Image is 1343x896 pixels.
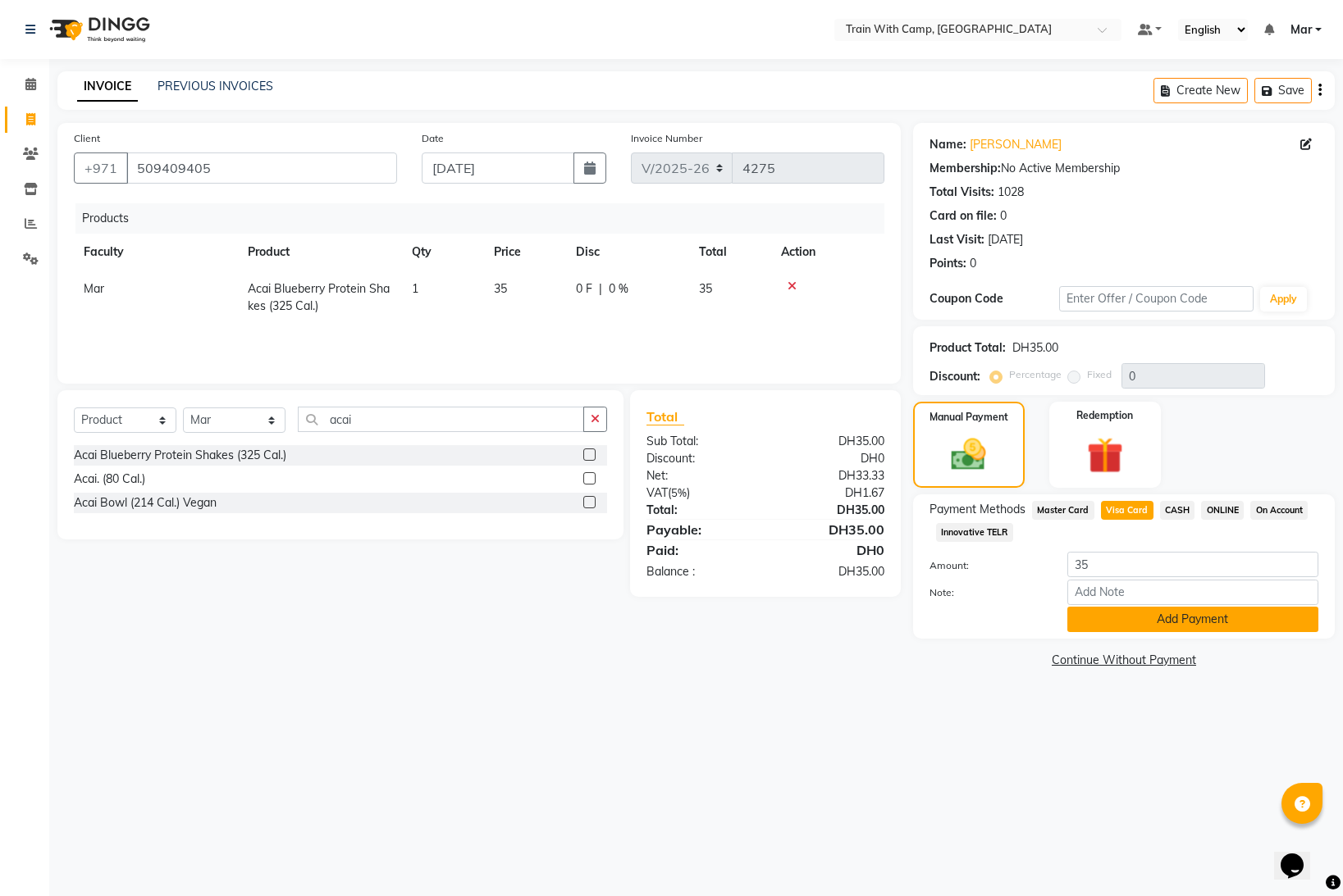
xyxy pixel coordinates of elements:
div: DH0 [765,450,897,467]
div: 0 [1000,207,1007,225]
img: _cash.svg [940,434,997,475]
span: | [599,280,602,298]
div: Sub Total: [634,433,765,450]
span: 35 [699,281,712,296]
label: Invoice Number [631,131,702,146]
th: Action [771,234,884,271]
img: logo [42,7,154,52]
div: DH35.00 [1012,339,1058,357]
div: Name: [930,136,966,153]
button: Save [1254,78,1312,103]
div: 1028 [998,184,1024,201]
div: No Active Membership [930,160,1318,177]
input: Search or Scan [298,407,584,432]
a: INVOICE [77,72,138,102]
span: Innovative TELR [936,523,1013,542]
span: Acai Blueberry Protein Shakes (325 Cal.) [248,281,390,313]
div: DH35.00 [765,502,897,519]
span: 0 % [609,280,628,298]
div: Acai Bowl (214 Cal.) Vegan [74,494,217,512]
span: Payment Methods [930,501,1026,518]
span: Visa Card [1101,501,1153,520]
div: Products [75,203,897,234]
div: Last Visit: [930,231,984,248]
div: Acai. (80 Cal.) [74,471,145,488]
div: DH33.33 [765,467,897,484]
button: Add Payment [1067,607,1318,632]
th: Qty [402,234,484,271]
button: Create New [1153,78,1248,103]
div: DH35.00 [765,520,897,539]
label: Fixed [1087,367,1112,382]
span: ONLINE [1201,501,1244,520]
div: Coupon Code [930,290,1059,307]
div: Discount: [930,368,980,385]
div: Product Total: [930,339,1006,357]
th: Total [689,234,771,271]
span: Mar [1290,21,1312,39]
span: 0 F [576,280,592,298]
label: Redemption [1076,408,1133,423]
div: Paid: [634,540,765,560]
label: Amount: [917,558,1055,573]
div: Acai Blueberry Protein Shakes (325 Cal.) [74,447,286,464]
iframe: chat widget [1274,830,1327,880]
div: DH0 [765,540,897,560]
img: _gift.svg [1076,433,1135,478]
th: Price [484,234,566,271]
span: Total [646,408,684,425]
div: DH35.00 [765,563,897,580]
span: VAT [646,485,668,500]
div: DH35.00 [765,433,897,450]
label: Note: [917,585,1055,600]
input: Enter Offer / Coupon Code [1059,286,1254,312]
span: 1 [412,281,418,296]
th: Faculty [74,234,238,271]
input: Add Note [1067,580,1318,605]
span: 5% [671,486,687,499]
span: Master Card [1032,501,1094,520]
div: Total: [634,502,765,519]
label: Percentage [1009,367,1062,382]
span: CASH [1160,501,1195,520]
div: Net: [634,467,765,484]
button: +971 [74,152,128,184]
div: ( ) [634,484,765,502]
th: Disc [566,234,689,271]
input: Search by Name/Mobile/Email/Code [126,152,397,184]
div: 0 [970,255,976,272]
div: Points: [930,255,966,272]
label: Client [74,131,100,146]
a: PREVIOUS INVOICES [158,79,273,93]
span: Mar [84,281,104,296]
span: On Account [1250,501,1308,520]
label: Date [422,131,444,146]
a: Continue Without Payment [916,652,1332,669]
label: Manual Payment [930,410,1008,425]
div: Balance : [634,563,765,580]
div: Membership: [930,160,1001,177]
div: DH1.67 [765,484,897,502]
th: Product [238,234,402,271]
div: Payable: [634,520,765,539]
span: 35 [494,281,507,296]
div: [DATE] [988,231,1023,248]
div: Total Visits: [930,184,994,201]
div: Discount: [634,450,765,467]
input: Amount [1067,552,1318,577]
a: [PERSON_NAME] [970,136,1062,153]
button: Apply [1260,287,1307,312]
div: Card on file: [930,207,997,225]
